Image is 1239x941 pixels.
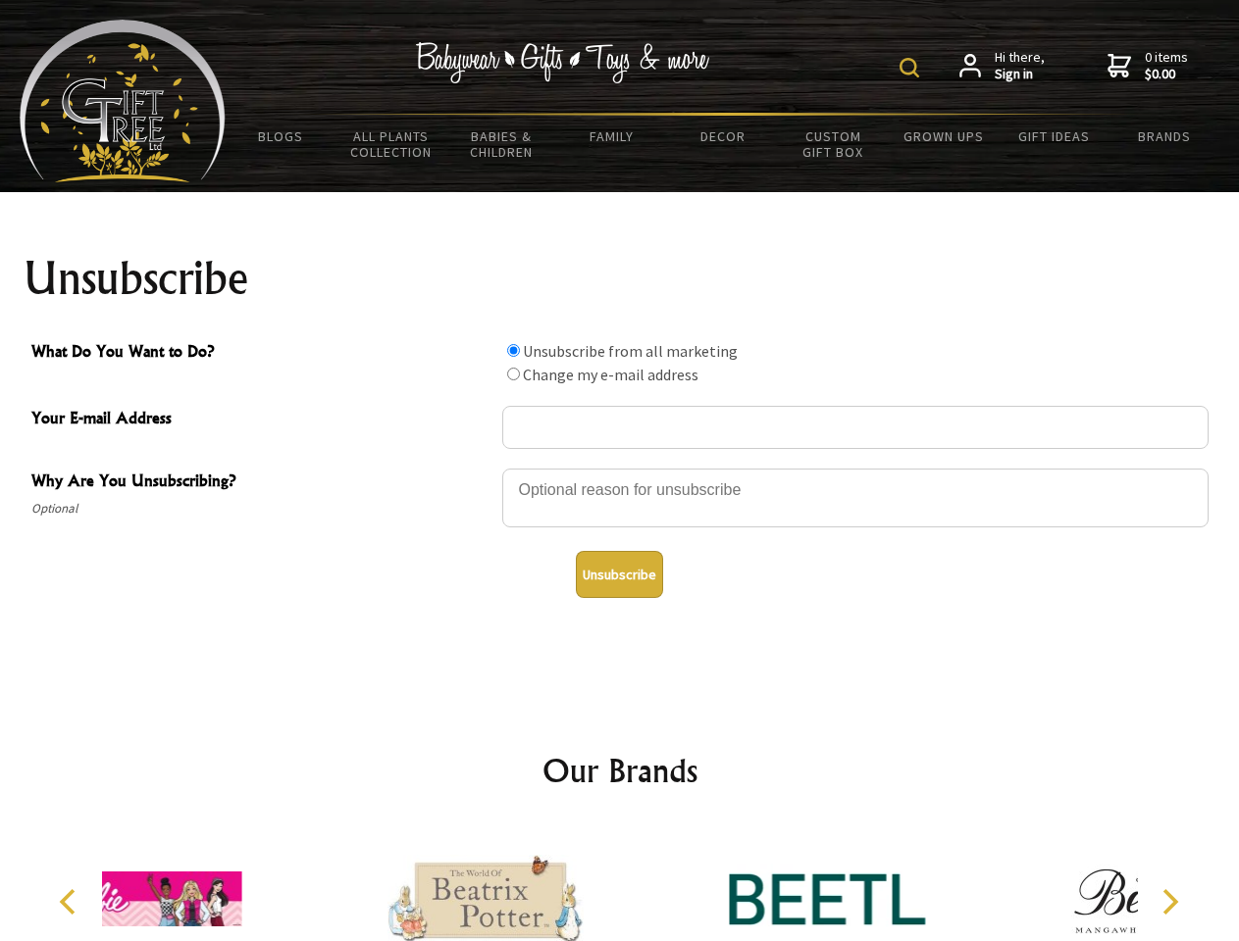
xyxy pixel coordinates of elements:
[502,406,1209,449] input: Your E-mail Address
[502,469,1209,527] textarea: Why Are You Unsubscribing?
[995,66,1045,83] strong: Sign in
[995,49,1045,83] span: Hi there,
[226,116,336,157] a: BLOGS
[1110,116,1220,157] a: Brands
[39,747,1201,794] h2: Our Brands
[959,49,1045,83] a: Hi there,Sign in
[1145,48,1188,83] span: 0 items
[523,365,698,384] label: Change my e-mail address
[999,116,1110,157] a: Gift Ideas
[446,116,557,173] a: Babies & Children
[576,551,663,598] button: Unsubscribe
[1145,66,1188,83] strong: $0.00
[1108,49,1188,83] a: 0 items$0.00
[557,116,668,157] a: Family
[31,469,492,497] span: Why Are You Unsubscribing?
[523,341,738,361] label: Unsubscribe from all marketing
[20,20,226,182] img: Babyware - Gifts - Toys and more...
[1148,880,1191,923] button: Next
[24,255,1216,302] h1: Unsubscribe
[31,406,492,434] span: Your E-mail Address
[31,339,492,368] span: What Do You Want to Do?
[778,116,889,173] a: Custom Gift Box
[49,880,92,923] button: Previous
[507,344,520,357] input: What Do You Want to Do?
[667,116,778,157] a: Decor
[507,368,520,380] input: What Do You Want to Do?
[336,116,447,173] a: All Plants Collection
[31,497,492,520] span: Optional
[888,116,999,157] a: Grown Ups
[416,42,710,83] img: Babywear - Gifts - Toys & more
[900,58,919,77] img: product search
